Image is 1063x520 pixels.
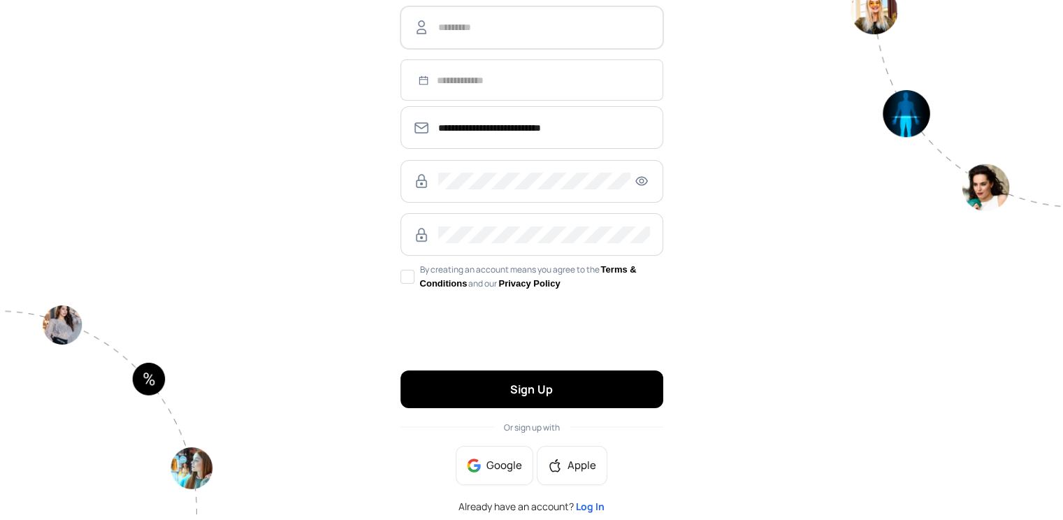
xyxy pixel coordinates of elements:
iframe: reCAPTCHA [400,305,613,359]
span: eye [633,175,650,187]
span: apple [548,458,562,472]
span: Or sign up with [504,421,560,433]
button: Sign Up [400,370,663,407]
img: google-BnAmSPDJ.png [467,458,481,472]
a: Log In [576,500,605,513]
span: Apple [567,458,596,473]
img: RzWbU6KsXbv8M5bTtlu7p38kHlzSfb4MlcTUAAAAASUVORK5CYII= [413,226,430,243]
span: Already have an account? [458,502,605,512]
span: Sign Up [510,382,553,397]
button: appleApple [537,446,607,485]
button: Google [456,446,533,485]
img: AmD6MHys3HMLAAAAABJRU5ErkJggg== [417,20,426,34]
img: SmmOVPU3il4LzjOz1YszJ8A9TzvK+6qU9RAAAAAElFTkSuQmCC [413,120,430,136]
a: Privacy Policy [498,278,560,289]
span: Google [486,458,522,473]
span: By creating an account means you agree to the and our [414,263,663,291]
img: RzWbU6KsXbv8M5bTtlu7p38kHlzSfb4MlcTUAAAAASUVORK5CYII= [413,173,430,189]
